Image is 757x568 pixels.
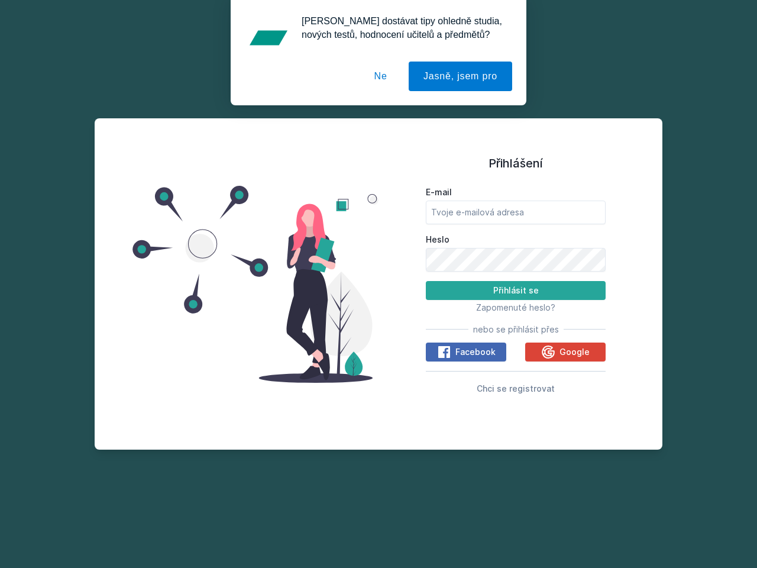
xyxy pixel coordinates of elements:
[476,302,555,312] span: Zapomenuté heslo?
[477,383,555,393] span: Chci se registrovat
[426,186,606,198] label: E-mail
[360,62,402,91] button: Ne
[426,281,606,300] button: Přihlásit se
[455,346,496,358] span: Facebook
[426,201,606,224] input: Tvoje e-mailová adresa
[292,14,512,41] div: [PERSON_NAME] dostávat tipy ohledně studia, nových testů, hodnocení učitelů a předmětů?
[409,62,512,91] button: Jasně, jsem pro
[559,346,590,358] span: Google
[426,343,506,362] button: Facebook
[473,324,559,335] span: nebo se přihlásit přes
[426,234,606,246] label: Heslo
[477,381,555,395] button: Chci se registrovat
[426,154,606,172] h1: Přihlášení
[525,343,606,362] button: Google
[245,14,292,62] img: notification icon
